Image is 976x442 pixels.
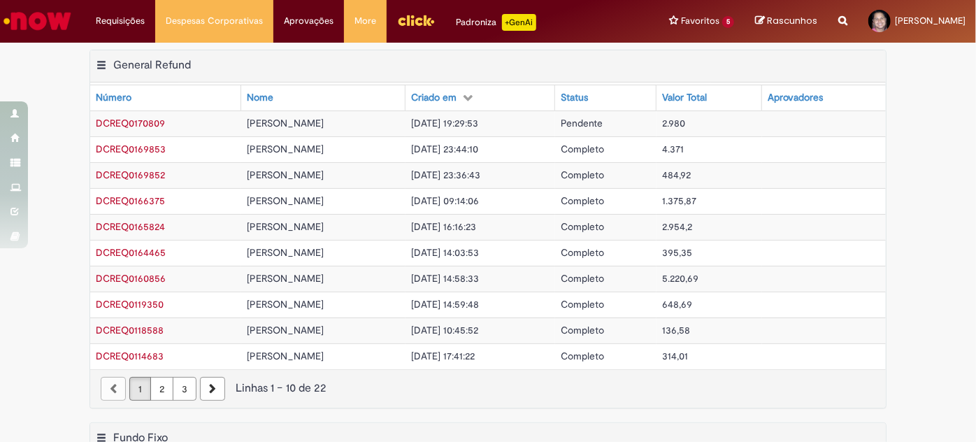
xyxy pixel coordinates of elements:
[662,117,685,129] span: 2.980
[96,272,166,285] a: Abrir Registro: DCREQ0160856
[96,350,164,362] span: DCREQ0114683
[411,91,457,105] div: Criado em
[247,324,324,336] span: [PERSON_NAME]
[561,350,604,362] span: Completo
[411,194,479,207] span: [DATE] 09:14:06
[561,324,604,336] span: Completo
[768,91,823,105] div: Aprovadores
[247,91,273,105] div: Nome
[561,91,588,105] div: Status
[96,194,165,207] a: Abrir Registro: DCREQ0166375
[247,194,324,207] span: [PERSON_NAME]
[96,272,166,285] span: DCREQ0160856
[1,7,73,35] img: ServiceNow
[96,143,166,155] span: DCREQ0169853
[411,272,479,285] span: [DATE] 14:58:33
[96,91,131,105] div: Número
[411,298,479,311] span: [DATE] 14:59:48
[247,117,324,129] span: [PERSON_NAME]
[247,272,324,285] span: [PERSON_NAME]
[96,298,164,311] span: DCREQ0119350
[722,16,734,28] span: 5
[502,14,536,31] p: +GenAi
[755,15,817,28] a: Rascunhos
[90,369,886,408] nav: paginação
[354,14,376,28] span: More
[247,143,324,155] span: [PERSON_NAME]
[96,324,164,336] a: Abrir Registro: DCREQ0118588
[96,324,164,336] span: DCREQ0118588
[411,220,476,233] span: [DATE] 16:16:23
[411,143,478,155] span: [DATE] 23:44:10
[561,117,603,129] span: Pendente
[561,220,604,233] span: Completo
[96,143,166,155] a: Abrir Registro: DCREQ0169853
[129,377,151,401] a: Página 1
[561,298,604,311] span: Completo
[662,143,684,155] span: 4.371
[96,246,166,259] a: Abrir Registro: DCREQ0164465
[96,169,165,181] span: DCREQ0169852
[200,377,225,401] a: Próxima página
[96,246,166,259] span: DCREQ0164465
[101,380,875,397] div: Linhas 1 − 10 de 22
[662,194,696,207] span: 1.375,87
[561,194,604,207] span: Completo
[561,246,604,259] span: Completo
[96,220,165,233] span: DCREQ0165824
[247,220,324,233] span: [PERSON_NAME]
[662,298,692,311] span: 648,69
[96,220,165,233] a: Abrir Registro: DCREQ0165824
[662,169,691,181] span: 484,92
[96,117,165,129] a: Abrir Registro: DCREQ0170809
[96,298,164,311] a: Abrir Registro: DCREQ0119350
[662,350,688,362] span: 314,01
[96,350,164,362] a: Abrir Registro: DCREQ0114683
[411,169,480,181] span: [DATE] 23:36:43
[247,246,324,259] span: [PERSON_NAME]
[662,91,707,105] div: Valor Total
[247,169,324,181] span: [PERSON_NAME]
[411,246,479,259] span: [DATE] 14:03:53
[247,298,324,311] span: [PERSON_NAME]
[767,14,817,27] span: Rascunhos
[96,169,165,181] a: Abrir Registro: DCREQ0169852
[96,194,165,207] span: DCREQ0166375
[96,117,165,129] span: DCREQ0170809
[113,58,191,72] h2: General Refund
[150,377,173,401] a: Página 2
[411,117,478,129] span: [DATE] 19:29:53
[284,14,333,28] span: Aprovações
[411,350,475,362] span: [DATE] 17:41:22
[561,143,604,155] span: Completo
[662,220,692,233] span: 2.954,2
[166,14,263,28] span: Despesas Corporativas
[173,377,196,401] a: Página 3
[895,15,966,27] span: [PERSON_NAME]
[662,272,698,285] span: 5.220,69
[397,10,435,31] img: click_logo_yellow_360x200.png
[662,324,690,336] span: 136,58
[411,324,478,336] span: [DATE] 10:45:52
[456,14,536,31] div: Padroniza
[662,246,692,259] span: 395,35
[247,350,324,362] span: [PERSON_NAME]
[561,272,604,285] span: Completo
[96,58,107,76] button: General Refund Menu de contexto
[561,169,604,181] span: Completo
[681,14,719,28] span: Favoritos
[96,14,145,28] span: Requisições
